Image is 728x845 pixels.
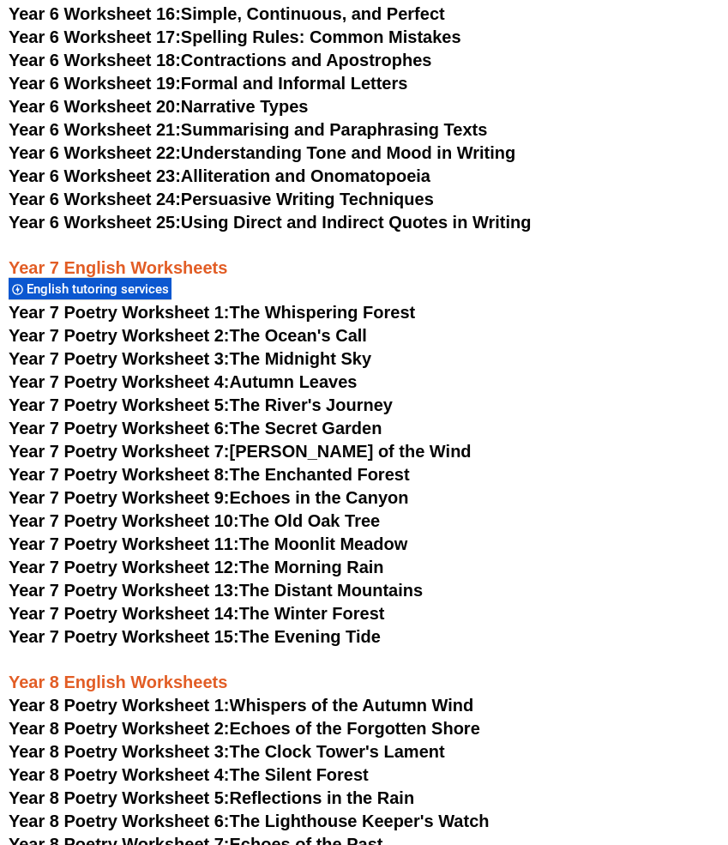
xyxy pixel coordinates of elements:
h3: Year 8 English Worksheets [9,649,719,693]
span: Year 6 Worksheet 16: [9,4,181,23]
div: English tutoring services [9,277,171,300]
span: Year 6 Worksheet 17: [9,27,181,46]
a: Year 7 Poetry Worksheet 12:The Morning Rain [9,558,384,576]
a: Year 6 Worksheet 17:Spelling Rules: Common Mistakes [9,27,461,46]
a: Year 6 Worksheet 19:Formal and Informal Letters [9,74,407,93]
a: Year 7 Poetry Worksheet 8:The Enchanted Forest [9,465,410,484]
span: Year 6 Worksheet 20: [9,97,181,116]
a: Year 7 Poetry Worksheet 13:The Distant Mountains [9,581,423,600]
h3: Year 7 English Worksheets [9,234,719,279]
span: Year 7 Poetry Worksheet 11: [9,534,239,553]
a: Year 7 Poetry Worksheet 11:The Moonlit Meadow [9,534,407,553]
span: Year 7 Poetry Worksheet 8: [9,465,230,484]
span: Year 6 Worksheet 22: [9,143,181,162]
a: Year 8 Poetry Worksheet 2:Echoes of the Forgotten Shore [9,719,480,738]
span: Year 6 Worksheet 23: [9,166,181,185]
a: Year 6 Worksheet 25:Using Direct and Indirect Quotes in Writing [9,213,531,232]
span: Year 7 Poetry Worksheet 12: [9,558,239,576]
span: Year 7 Poetry Worksheet 1: [9,303,230,322]
a: Year 6 Worksheet 24:Persuasive Writing Techniques [9,190,434,208]
a: Year 8 Poetry Worksheet 4:The Silent Forest [9,765,369,784]
span: Year 7 Poetry Worksheet 9: [9,488,230,507]
span: Year 6 Worksheet 24: [9,190,181,208]
a: Year 8 Poetry Worksheet 5:Reflections in the Rain [9,788,414,807]
a: Year 8 Poetry Worksheet 6:The Lighthouse Keeper's Watch [9,812,489,830]
a: Year 6 Worksheet 20:Narrative Types [9,97,308,116]
span: Year 8 Poetry Worksheet 1: [9,696,230,715]
span: Year 6 Worksheet 21: [9,120,181,139]
a: Year 6 Worksheet 22:Understanding Tone and Mood in Writing [9,143,515,162]
span: English tutoring services [27,281,174,297]
span: Year 7 Poetry Worksheet 14: [9,604,239,623]
a: Year 6 Worksheet 18:Contractions and Apostrophes [9,51,431,69]
span: Year 6 Worksheet 18: [9,51,181,69]
span: Year 7 Poetry Worksheet 5: [9,395,230,414]
span: Year 6 Worksheet 19: [9,74,181,93]
a: Year 8 Poetry Worksheet 1:Whispers of the Autumn Wind [9,696,473,715]
a: Year 7 Poetry Worksheet 2:The Ocean's Call [9,326,367,345]
a: Year 7 Poetry Worksheet 5:The River's Journey [9,395,393,414]
a: Year 7 Poetry Worksheet 4:Autumn Leaves [9,372,357,391]
iframe: Chat Widget [434,651,728,845]
a: Year 7 Poetry Worksheet 7:[PERSON_NAME] of the Wind [9,442,472,461]
span: Year 7 Poetry Worksheet 7: [9,442,230,461]
a: Year 7 Poetry Worksheet 15:The Evening Tide [9,627,381,646]
a: Year 6 Worksheet 21:Summarising and Paraphrasing Texts [9,120,487,139]
span: Year 8 Poetry Worksheet 4: [9,765,230,784]
span: Year 7 Poetry Worksheet 10: [9,511,239,530]
a: Year 6 Worksheet 16:Simple, Continuous, and Perfect [9,4,445,23]
a: Year 7 Poetry Worksheet 10:The Old Oak Tree [9,511,380,530]
span: Year 7 Poetry Worksheet 2: [9,326,230,345]
a: Year 8 Poetry Worksheet 3:The Clock Tower's Lament [9,742,445,761]
span: Year 6 Worksheet 25: [9,213,181,232]
span: Year 7 Poetry Worksheet 4: [9,372,230,391]
span: Year 7 Poetry Worksheet 3: [9,349,230,368]
span: Year 8 Poetry Worksheet 6: [9,812,230,830]
span: Year 8 Poetry Worksheet 3: [9,742,230,761]
a: Year 7 Poetry Worksheet 1:The Whispering Forest [9,303,415,322]
span: Year 7 Poetry Worksheet 6: [9,419,230,438]
span: Year 7 Poetry Worksheet 15: [9,627,239,646]
span: Year 8 Poetry Worksheet 5: [9,788,230,807]
a: Year 6 Worksheet 23:Alliteration and Onomatopoeia [9,166,430,185]
a: Year 7 Poetry Worksheet 3:The Midnight Sky [9,349,371,368]
span: Year 8 Poetry Worksheet 2: [9,719,230,738]
a: Year 7 Poetry Worksheet 6:The Secret Garden [9,419,382,438]
a: Year 7 Poetry Worksheet 9:Echoes in the Canyon [9,488,408,507]
span: Year 7 Poetry Worksheet 13: [9,581,239,600]
a: Year 7 Poetry Worksheet 14:The Winter Forest [9,604,385,623]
